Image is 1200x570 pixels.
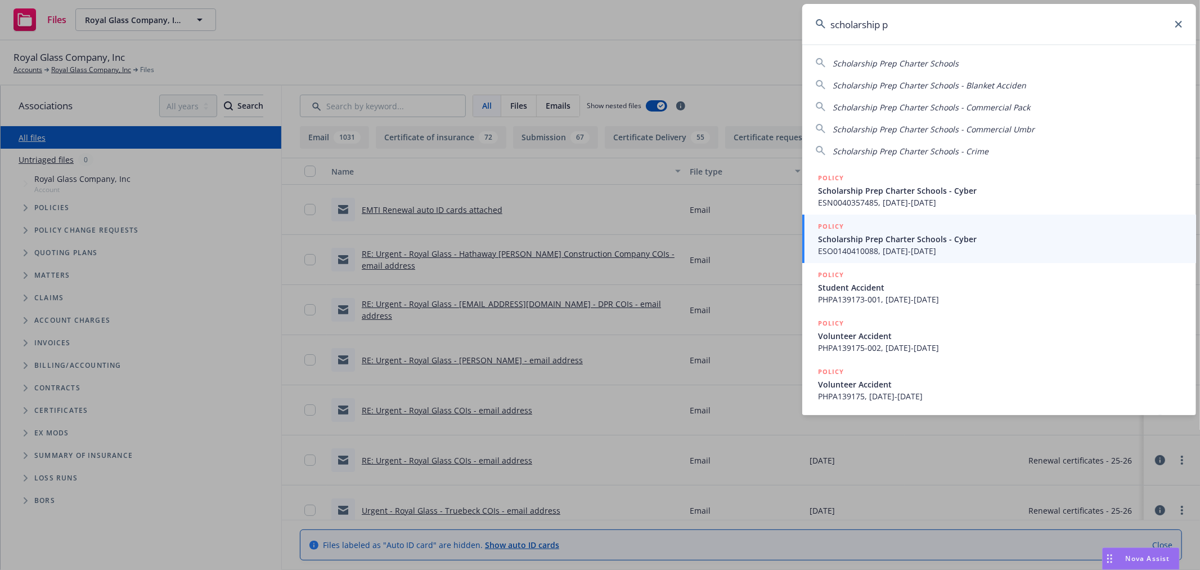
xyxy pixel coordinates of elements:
span: ESN0040357485, [DATE]-[DATE] [818,197,1183,208]
span: Volunteer Accident [818,378,1183,390]
h5: POLICY [818,172,844,184]
h5: POLICY [818,269,844,280]
a: POLICYScholarship Prep Charter Schools - CyberESO0140410088, [DATE]-[DATE] [802,215,1196,263]
input: Search... [802,4,1196,44]
span: PHPA139175-002, [DATE]-[DATE] [818,342,1183,354]
h5: POLICY [818,366,844,377]
span: Scholarship Prep Charter Schools - Crime [833,146,988,157]
span: ESO0140410088, [DATE]-[DATE] [818,245,1183,257]
span: Nova Assist [1126,554,1170,563]
span: PHPA139175, [DATE]-[DATE] [818,390,1183,402]
span: PHPA139173-001, [DATE]-[DATE] [818,293,1183,305]
span: Scholarship Prep Charter Schools - Blanket Acciden [833,80,1026,91]
a: POLICYVolunteer AccidentPHPA139175, [DATE]-[DATE] [802,360,1196,408]
button: Nova Assist [1102,547,1180,570]
a: POLICYStudent AccidentPHPA139173-001, [DATE]-[DATE] [802,263,1196,311]
h5: POLICY [818,318,844,329]
span: Scholarship Prep Charter Schools - Commercial Umbr [833,124,1035,135]
span: Scholarship Prep Charter Schools - Cyber [818,233,1183,245]
span: Scholarship Prep Charter Schools [833,58,959,69]
span: Student Accident [818,282,1183,293]
div: Drag to move [1103,548,1117,569]
span: Scholarship Prep Charter Schools - Commercial Pack [833,102,1030,113]
span: Scholarship Prep Charter Schools - Cyber [818,185,1183,197]
a: POLICYVolunteer AccidentPHPA139175-002, [DATE]-[DATE] [802,311,1196,360]
span: Volunteer Accident [818,330,1183,342]
a: POLICYScholarship Prep Charter Schools - CyberESN0040357485, [DATE]-[DATE] [802,166,1196,215]
h5: POLICY [818,221,844,232]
